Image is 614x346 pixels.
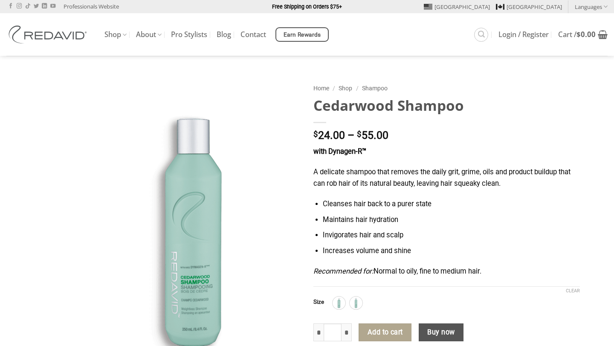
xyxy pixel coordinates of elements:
img: REDAVID Salon Products | United States [6,26,92,43]
a: Follow on YouTube [50,3,55,9]
a: Shop [104,26,127,43]
a: Follow on TikTok [25,3,30,9]
a: [GEOGRAPHIC_DATA] [424,0,490,13]
button: Add to cart [359,323,411,341]
span: – [348,129,354,141]
a: Earn Rewards [275,27,329,42]
bdi: 0.00 [576,29,596,39]
a: Languages [575,0,608,13]
em: Recommended for: [313,267,374,275]
a: Follow on Facebook [8,3,13,9]
a: Search [474,28,488,42]
img: 250ml [350,297,362,309]
a: Shop [339,85,352,92]
span: $ [576,29,581,39]
li: Increases volume and shine [323,245,580,257]
a: Follow on LinkedIn [42,3,47,9]
a: Home [313,85,329,92]
img: 1L [333,297,345,309]
a: About [136,26,162,43]
div: 1L [333,297,345,309]
a: Follow on Instagram [17,3,22,9]
span: Earn Rewards [284,30,321,40]
strong: Free Shipping on Orders $75+ [272,3,342,10]
span: Cart / [558,31,596,38]
li: Cleanses hair back to a purer state [323,199,580,210]
span: Login / Register [498,31,549,38]
li: Maintains hair hydration [323,214,580,226]
span: / [356,85,359,92]
a: Shampoo [362,85,388,92]
a: Clear options [566,288,580,294]
nav: Breadcrumb [313,84,580,93]
bdi: 24.00 [313,129,345,141]
a: Follow on Twitter [34,3,39,9]
a: Contact [240,27,266,42]
strong: with Dynagen-R™ [313,147,366,156]
a: Login / Register [498,27,549,42]
h1: Cedarwood Shampoo [313,96,580,115]
label: Size [313,299,324,305]
span: $ [313,130,318,138]
span: $ [357,130,362,138]
a: View cart [558,25,608,44]
p: A delicate shampoo that removes the daily grit, grime, oils and product buildup that can rob hair... [313,167,580,189]
a: [GEOGRAPHIC_DATA] [496,0,562,13]
div: 250ml [350,297,362,309]
a: Pro Stylists [171,27,207,42]
input: Reduce quantity of Cedarwood Shampoo [313,323,324,341]
button: Buy now [419,323,463,341]
li: Invigorates hair and scalp [323,230,580,241]
a: Blog [217,27,231,42]
bdi: 55.00 [357,129,388,141]
span: / [333,85,335,92]
input: Increase quantity of Cedarwood Shampoo [342,323,352,341]
input: Product quantity [324,323,342,341]
p: Normal to oily, fine to medium hair. [313,266,580,277]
